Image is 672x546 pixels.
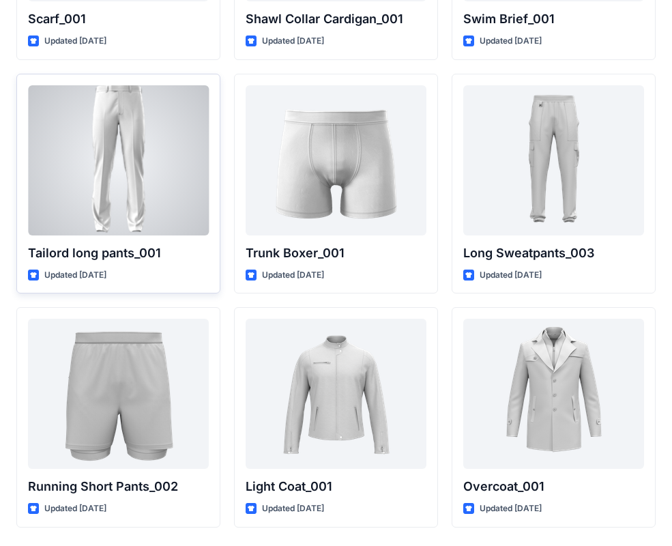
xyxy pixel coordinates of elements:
p: Scarf_001 [28,10,209,29]
p: Updated [DATE] [44,34,106,48]
p: Updated [DATE] [44,268,106,283]
p: Light Coat_001 [246,477,426,496]
p: Updated [DATE] [480,502,542,516]
p: Overcoat_001 [463,477,644,496]
a: Light Coat_001 [246,319,426,469]
a: Trunk Boxer_001 [246,85,426,235]
p: Updated [DATE] [44,502,106,516]
p: Trunk Boxer_001 [246,244,426,263]
a: Long Sweatpants_003 [463,85,644,235]
p: Shawl Collar Cardigan_001 [246,10,426,29]
p: Updated [DATE] [262,34,324,48]
p: Updated [DATE] [480,268,542,283]
p: Tailord long pants_001 [28,244,209,263]
p: Swim Brief_001 [463,10,644,29]
a: Tailord long pants_001 [28,85,209,235]
p: Running Short Pants_002 [28,477,209,496]
p: Long Sweatpants_003 [463,244,644,263]
a: Running Short Pants_002 [28,319,209,469]
p: Updated [DATE] [480,34,542,48]
a: Overcoat_001 [463,319,644,469]
p: Updated [DATE] [262,268,324,283]
p: Updated [DATE] [262,502,324,516]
